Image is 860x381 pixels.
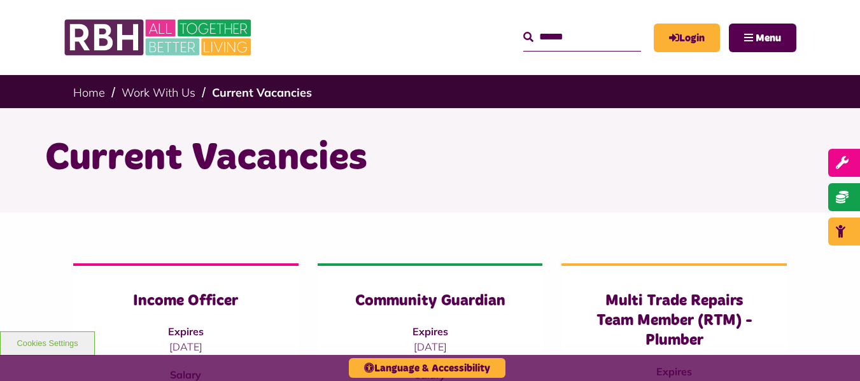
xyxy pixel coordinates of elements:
[654,24,720,52] a: MyRBH
[343,339,518,354] p: [DATE]
[587,291,761,351] h3: Multi Trade Repairs Team Member (RTM) - Plumber
[99,339,273,354] p: [DATE]
[729,24,796,52] button: Navigation
[412,325,448,338] strong: Expires
[349,358,505,378] button: Language & Accessibility
[45,134,815,183] h1: Current Vacancies
[168,325,204,338] strong: Expires
[212,85,312,100] a: Current Vacancies
[99,291,273,311] h3: Income Officer
[64,13,255,62] img: RBH
[122,85,195,100] a: Work With Us
[73,85,105,100] a: Home
[756,33,781,43] span: Menu
[803,324,860,381] iframe: Netcall Web Assistant for live chat
[343,291,518,311] h3: Community Guardian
